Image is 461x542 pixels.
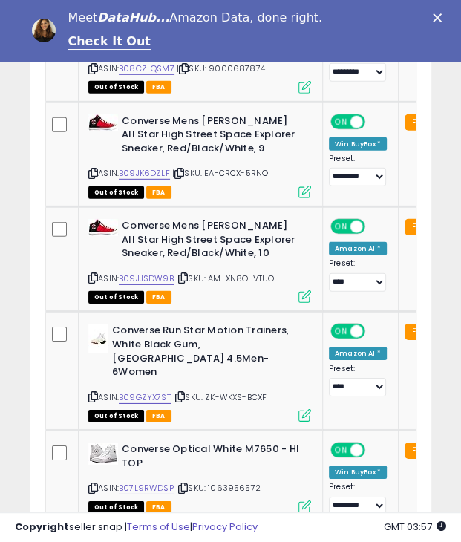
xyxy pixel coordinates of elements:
div: Close [433,13,448,22]
a: B09GZYX7ST [119,391,171,404]
b: Converse Mens [PERSON_NAME] All Star High Street Space Explorer Sneaker, Red/Black/White, 9 [122,114,302,160]
span: FBA [146,291,171,304]
div: Preset: [329,482,387,515]
small: FBA [405,114,432,131]
a: B07L9RWDSP [119,482,174,494]
strong: Copyright [15,520,69,534]
span: 2025-09-14 03:57 GMT [384,520,446,534]
span: ON [332,444,350,457]
span: All listings that are currently out of stock and unavailable for purchase on Amazon [88,410,144,422]
img: 217gpytYygL._SL40_.jpg [88,324,108,353]
span: OFF [363,221,387,233]
span: All listings that are currently out of stock and unavailable for purchase on Amazon [88,291,144,304]
a: Terms of Use [127,520,190,534]
span: OFF [363,444,387,457]
small: FBA [405,219,432,235]
small: FBA [405,443,432,459]
div: Meet Amazon Data, done right. [68,10,322,25]
a: Check It Out [68,34,151,50]
img: 31+-LtWcuxL._SL40_.jpg [88,114,118,131]
div: ASIN: [88,443,311,512]
div: Amazon AI * [329,347,387,360]
span: OFF [363,325,387,338]
span: FBA [146,186,171,199]
div: Win BuyBox * [329,466,387,479]
span: ON [332,325,350,338]
div: Preset: [329,154,387,187]
span: FBA [146,410,171,422]
a: B09JK6DZLF [119,167,170,180]
img: 31+-LtWcuxL._SL40_.jpg [88,219,118,236]
span: OFF [363,115,387,128]
div: ASIN: [88,324,311,420]
span: FBA [146,81,171,94]
b: Converse Optical White M7650 - HI TOP [122,443,302,474]
div: Preset: [329,258,387,292]
div: ASIN: [88,9,311,91]
span: All listings that are currently out of stock and unavailable for purchase on Amazon [88,186,144,199]
div: ASIN: [88,114,311,197]
a: B09JJSDW9B [119,272,174,285]
b: Converse Mens [PERSON_NAME] All Star High Street Space Explorer Sneaker, Red/Black/White, 10 [122,219,302,264]
b: Converse Run Star Motion Trainers, White Black Gum, [GEOGRAPHIC_DATA] 4.5Men-6Women [112,324,292,382]
span: | SKU: AM-XN8O-VTUO [176,272,274,284]
span: ON [332,221,350,233]
small: FBA [405,324,432,340]
a: B08CZLQSM7 [119,62,174,75]
div: Preset: [329,364,387,397]
div: seller snap | | [15,520,258,535]
a: Privacy Policy [192,520,258,534]
span: | SKU: 9000687874 [177,62,265,74]
span: ON [332,115,350,128]
div: ASIN: [88,219,311,301]
span: | SKU: 1063956572 [176,482,261,494]
div: Win BuyBox * [329,137,387,151]
span: All listings that are currently out of stock and unavailable for purchase on Amazon [88,81,144,94]
img: 41wF-ftgZXL._SL40_.jpg [88,443,118,465]
span: | SKU: EA-CRCX-5RNO [172,167,268,179]
div: Preset: [329,49,387,82]
i: DataHub... [97,10,169,25]
img: Profile image for Georgie [32,19,56,42]
div: Amazon AI * [329,242,387,255]
span: | SKU: ZK-WKXS-BCXF [173,391,267,403]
